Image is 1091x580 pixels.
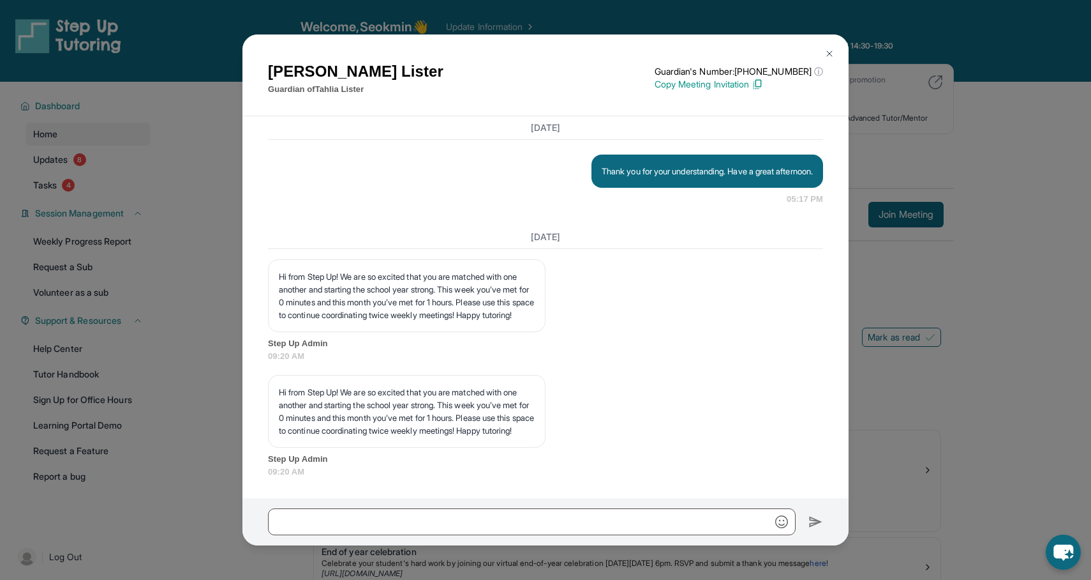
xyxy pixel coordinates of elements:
[279,270,535,321] p: Hi from Step Up! We are so excited that you are matched with one another and starting the school ...
[268,453,823,466] span: Step Up Admin
[787,193,823,206] span: 05:17 PM
[1046,535,1081,570] button: chat-button
[268,121,823,134] h3: [DATE]
[268,350,823,363] span: 09:20 AM
[268,231,823,243] h3: [DATE]
[279,386,535,437] p: Hi from Step Up! We are so excited that you are matched with one another and starting the school ...
[655,78,823,91] p: Copy Meeting Invitation
[655,65,823,78] p: Guardian's Number: [PHONE_NUMBER]
[775,515,788,528] img: Emoji
[602,165,813,178] p: Thank you for your understanding. Have a great afternoon.
[268,83,443,96] p: Guardian of Tahlia Lister
[268,60,443,83] h1: [PERSON_NAME] Lister
[752,79,763,90] img: Copy Icon
[808,514,823,530] img: Send icon
[268,337,823,350] span: Step Up Admin
[268,466,823,478] span: 09:20 AM
[814,65,823,78] span: ⓘ
[824,49,835,59] img: Close Icon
